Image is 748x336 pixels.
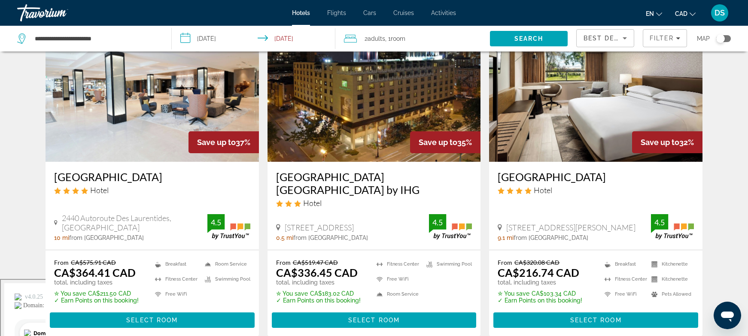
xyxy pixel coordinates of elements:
[385,33,405,45] span: , 1
[327,9,346,16] span: Flights
[600,274,647,285] li: Fitness Center
[410,131,480,153] div: 35%
[17,2,103,24] a: Travorium
[276,259,291,266] span: From
[514,259,559,266] del: CA$320.08 CAD
[85,50,92,57] img: tab_keywords_by_traffic_grey.svg
[54,266,136,279] ins: CA$364.41 CAD
[363,9,376,16] a: Cars
[50,315,255,324] a: Select Room
[276,290,361,297] p: CA$183.02 CAD
[651,217,668,227] div: 4.5
[201,274,250,285] li: Swimming Pool
[632,131,702,153] div: 32%
[62,213,207,232] span: 2440 Autoroute Des Laurentides, [GEOGRAPHIC_DATA]
[201,259,250,269] li: Room Service
[69,234,144,241] span: from [GEOGRAPHIC_DATA]
[272,315,477,324] a: Select Room
[489,24,702,162] img: Sheraton Montreal Airport Hotel
[429,217,446,227] div: 4.5
[715,9,725,17] span: DS
[268,24,481,162] img: Holiday Inn Montréal Centre Ville Downtown by IHG
[22,22,94,29] div: Domain: [DOMAIN_NAME]
[276,266,358,279] ins: CA$336.45 CAD
[372,289,422,300] li: Room Service
[498,259,512,266] span: From
[34,32,158,45] input: Search hotel destination
[151,259,201,269] li: Breakfast
[71,259,116,266] del: CA$575.91 CAD
[651,214,694,239] img: TrustYou guest rating badge
[24,14,42,21] div: v 4.0.25
[276,297,361,304] p: ✓ Earn Points on this booking!
[372,259,422,269] li: Fitness Center
[372,274,422,285] li: Free WiFi
[697,33,710,45] span: Map
[95,51,145,56] div: Keywords by Traffic
[391,35,405,42] span: Room
[33,51,77,56] div: Domain Overview
[50,312,255,328] button: Select Room
[54,170,250,183] a: [GEOGRAPHIC_DATA]
[348,317,400,324] span: Select Room
[46,24,259,162] a: Sheraton Laval Hotel
[276,234,293,241] span: 0.5 mi
[207,214,250,239] img: TrustYou guest rating badge
[498,297,582,304] p: ✓ Earn Points on this booking!
[54,234,69,241] span: 10 mi
[431,9,456,16] a: Activities
[276,170,472,196] a: [GEOGRAPHIC_DATA] [GEOGRAPHIC_DATA] by IHG
[368,35,385,42] span: Adults
[498,170,694,183] a: [GEOGRAPHIC_DATA]
[498,290,529,297] span: ✮ You save
[303,198,322,208] span: Hotel
[498,185,694,195] div: 4 star Hotel
[54,279,139,286] p: total, including taxes
[54,290,139,297] p: CA$211.50 CAD
[514,35,544,42] span: Search
[54,290,86,297] span: ✮ You save
[292,9,310,16] a: Hotels
[293,234,368,241] span: from [GEOGRAPHIC_DATA]
[534,185,552,195] span: Hotel
[285,223,354,232] span: [STREET_ADDRESS]
[650,35,674,42] span: Filter
[54,297,139,304] p: ✓ Earn Points on this booking!
[419,138,457,147] span: Save up to
[514,234,588,241] span: from [GEOGRAPHIC_DATA]
[365,33,385,45] span: 2
[643,29,687,47] button: Filters
[151,289,201,300] li: Free WiFi
[647,274,694,285] li: Kitchenette
[276,290,308,297] span: ✮ You save
[54,185,250,195] div: 4 star Hotel
[498,266,579,279] ins: CA$216.74 CAD
[641,138,679,147] span: Save up to
[90,185,109,195] span: Hotel
[14,14,21,21] img: logo_orange.svg
[600,289,647,300] li: Free WiFi
[335,26,490,51] button: Travelers: 2 adults, 0 children
[276,198,472,208] div: 3 star Hotel
[393,9,414,16] span: Cruises
[172,26,335,51] button: Select check in and out date
[189,131,259,153] div: 37%
[197,138,236,147] span: Save up to
[498,234,514,241] span: 9.1 mi
[714,302,741,329] iframe: Button to launch messaging window
[708,4,731,22] button: User Menu
[490,31,567,46] button: Search
[151,274,201,285] li: Fitness Center
[272,312,477,328] button: Select Room
[207,217,225,227] div: 4.5
[498,290,582,297] p: CA$103.34 CAD
[276,279,361,286] p: total, including taxes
